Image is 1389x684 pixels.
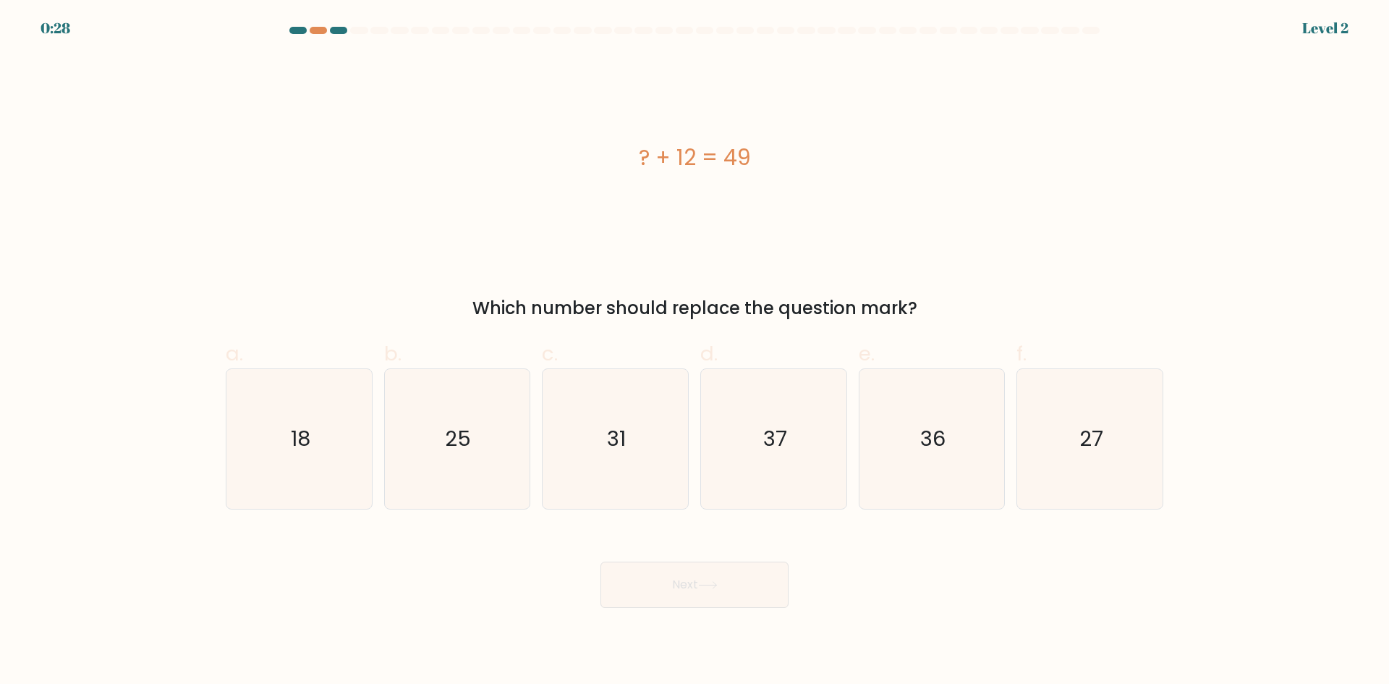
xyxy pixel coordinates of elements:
span: c. [542,339,558,368]
span: d. [700,339,718,368]
span: b. [384,339,402,368]
text: 31 [608,424,626,453]
div: Level 2 [1302,17,1348,39]
text: 25 [446,424,472,453]
text: 36 [920,424,946,453]
div: 0:28 [41,17,70,39]
text: 37 [763,424,787,453]
text: 18 [291,424,310,453]
span: e. [859,339,875,368]
text: 27 [1079,424,1103,453]
span: a. [226,339,243,368]
button: Next [600,562,789,608]
span: f. [1016,339,1027,368]
div: ? + 12 = 49 [226,141,1163,174]
div: Which number should replace the question mark? [234,295,1155,321]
